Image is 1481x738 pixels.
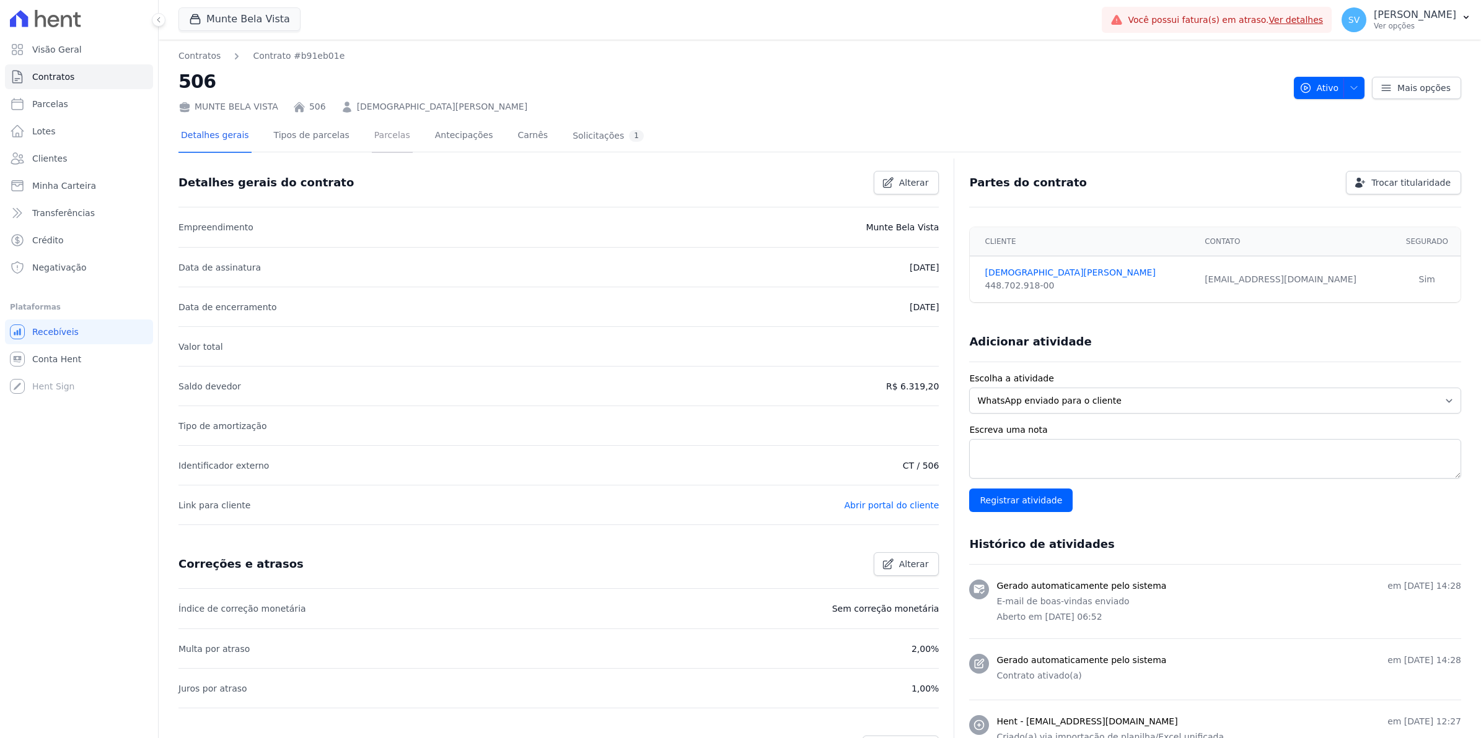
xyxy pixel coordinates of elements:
[178,379,241,394] p: Saldo devedor
[996,595,1461,608] p: E-mail de boas-vindas enviado
[178,175,354,190] h3: Detalhes gerais do contrato
[845,500,939,510] a: Abrir portal do cliente
[969,372,1461,385] label: Escolha a atividade
[309,100,326,113] a: 506
[912,641,939,656] p: 2,00%
[899,176,929,189] span: Alterar
[32,353,81,365] span: Conta Hent
[985,279,1190,292] div: 448.702.918-00
[5,173,153,198] a: Minha Carteira
[32,71,74,83] span: Contratos
[32,98,68,110] span: Parcelas
[1397,82,1451,94] span: Mais opções
[178,220,253,235] p: Empreendimento
[253,50,345,63] a: Contrato #b91eb01e
[1372,77,1461,99] a: Mais opções
[5,37,153,62] a: Visão Geral
[903,458,939,473] p: CT / 506
[1374,21,1456,31] p: Ver opções
[178,120,252,153] a: Detalhes gerais
[178,419,267,433] p: Tipo de amortização
[1269,15,1324,25] a: Ver detalhes
[969,423,1461,436] label: Escreva uma nota
[996,715,1177,728] h3: Hent - [EMAIL_ADDRESS][DOMAIN_NAME]
[178,50,221,63] a: Contratos
[886,379,939,394] p: R$ 6.319,20
[1128,14,1323,27] span: Você possui fatura(s) em atraso.
[1387,654,1461,667] p: em [DATE] 14:28
[996,580,1166,593] h3: Gerado automaticamente pelo sistema
[357,100,527,113] a: [DEMOGRAPHIC_DATA][PERSON_NAME]
[1332,2,1481,37] button: SV [PERSON_NAME] Ver opções
[5,64,153,89] a: Contratos
[178,100,278,113] div: MUNTE BELA VISTA
[5,201,153,225] a: Transferências
[1387,715,1461,728] p: em [DATE] 12:27
[32,234,64,246] span: Crédito
[178,641,250,656] p: Multa por atraso
[515,120,550,153] a: Carnês
[969,175,1087,190] h3: Partes do contrato
[32,207,95,219] span: Transferências
[178,458,269,473] p: Identificador externo
[866,220,939,235] p: Munte Bela Vista
[5,228,153,253] a: Crédito
[1294,77,1365,99] button: Ativo
[32,180,96,192] span: Minha Carteira
[178,300,277,315] p: Data de encerramento
[32,261,87,274] span: Negativação
[178,601,306,616] p: Índice de correção monetária
[910,260,939,275] p: [DATE]
[32,43,82,56] span: Visão Geral
[912,681,939,696] p: 1,00%
[832,601,939,616] p: Sem correção monetária
[969,334,1091,349] h3: Adicionar atividade
[5,92,153,116] a: Parcelas
[1371,176,1451,189] span: Trocar titularidade
[178,7,301,31] button: Munte Bela Vista
[570,120,646,153] a: Solicitações1
[178,67,1284,95] h2: 506
[899,558,929,570] span: Alterar
[1348,15,1360,24] span: SV
[372,120,413,153] a: Parcelas
[985,266,1190,279] a: [DEMOGRAPHIC_DATA][PERSON_NAME]
[433,120,496,153] a: Antecipações
[1387,580,1461,593] p: em [DATE] 14:28
[271,120,352,153] a: Tipos de parcelas
[970,227,1197,256] th: Cliente
[996,654,1166,667] h3: Gerado automaticamente pelo sistema
[178,498,250,513] p: Link para cliente
[1205,273,1386,286] div: [EMAIL_ADDRESS][DOMAIN_NAME]
[10,300,148,315] div: Plataformas
[178,50,345,63] nav: Breadcrumb
[874,171,939,194] a: Alterar
[5,319,153,344] a: Recebíveis
[1374,9,1456,21] p: [PERSON_NAME]
[629,130,644,142] div: 1
[969,488,1073,512] input: Registrar atividade
[32,125,56,137] span: Lotes
[178,260,261,275] p: Data de assinatura
[178,557,304,571] h3: Correções e atrasos
[1394,227,1461,256] th: Segurado
[1197,227,1393,256] th: Contato
[996,610,1461,623] p: Aberto em [DATE] 06:52
[178,339,223,354] p: Valor total
[5,347,153,371] a: Conta Hent
[874,552,939,576] a: Alterar
[573,130,644,142] div: Solicitações
[5,119,153,144] a: Lotes
[910,300,939,315] p: [DATE]
[178,681,247,696] p: Juros por atraso
[969,537,1114,552] h3: Histórico de atividades
[1346,171,1461,194] a: Trocar titularidade
[1299,77,1339,99] span: Ativo
[32,326,79,338] span: Recebíveis
[5,146,153,171] a: Clientes
[32,152,67,165] span: Clientes
[996,669,1461,682] p: Contrato ativado(a)
[1394,256,1461,303] td: Sim
[5,255,153,280] a: Negativação
[178,50,1284,63] nav: Breadcrumb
